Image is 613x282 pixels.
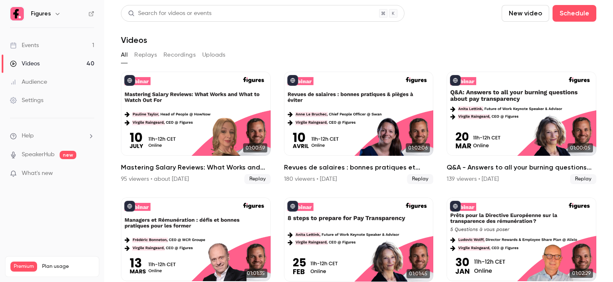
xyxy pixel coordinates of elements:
span: 01:01:35 [244,269,267,278]
span: Replay [244,174,271,184]
button: published [287,75,298,86]
a: 01:02:06Revues de salaires : bonnes pratiques et pièges à éviter180 viewers • [DATE]Replay [284,72,434,184]
h6: Figures [31,10,51,18]
div: Audience [10,78,47,86]
span: Help [22,132,34,140]
button: Schedule [553,5,596,22]
button: All [121,48,128,62]
button: published [450,201,461,212]
span: Premium [10,262,37,272]
button: published [287,201,298,212]
span: 01:00:05 [568,143,593,152]
div: 139 viewers • [DATE] [447,175,499,183]
span: 01:02:06 [406,143,430,152]
div: Settings [10,96,43,105]
a: 01:00:59Mastering Salary Reviews: What Works and What to Watch Out For95 viewers • about [DATE]Re... [121,72,271,184]
div: 95 viewers • about [DATE] [121,175,189,183]
button: published [124,75,135,86]
h2: Revues de salaires : bonnes pratiques et pièges à éviter [284,162,434,172]
h2: Mastering Salary Reviews: What Works and What to Watch Out For [121,162,271,172]
div: Videos [10,60,40,68]
button: published [450,75,461,86]
h2: Q&A - Answers to all your burning questions about pay transparency [447,162,596,172]
h1: Videos [121,35,147,45]
button: New video [502,5,549,22]
a: SpeakerHub [22,150,55,159]
a: 01:00:05Q&A - Answers to all your burning questions about pay transparency139 viewers • [DATE]Replay [447,72,596,184]
li: Mastering Salary Reviews: What Works and What to Watch Out For [121,72,271,184]
section: Videos [121,5,596,277]
iframe: Noticeable Trigger [84,170,94,177]
span: 01:00:59 [243,143,267,152]
button: published [124,201,135,212]
span: What's new [22,169,53,178]
span: Replay [407,174,433,184]
span: Replay [570,174,596,184]
span: 01:01:45 [407,269,430,278]
button: Uploads [202,48,226,62]
button: Replays [134,48,157,62]
div: 180 viewers • [DATE] [284,175,337,183]
span: 01:02:29 [570,269,593,278]
li: Q&A - Answers to all your burning questions about pay transparency [447,72,596,184]
li: help-dropdown-opener [10,132,94,140]
button: Recordings [163,48,196,62]
div: Search for videos or events [128,9,211,18]
div: Events [10,41,39,50]
li: Revues de salaires : bonnes pratiques et pièges à éviter [284,72,434,184]
img: Figures [10,7,24,20]
span: Plan usage [42,263,94,270]
span: new [60,151,76,159]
